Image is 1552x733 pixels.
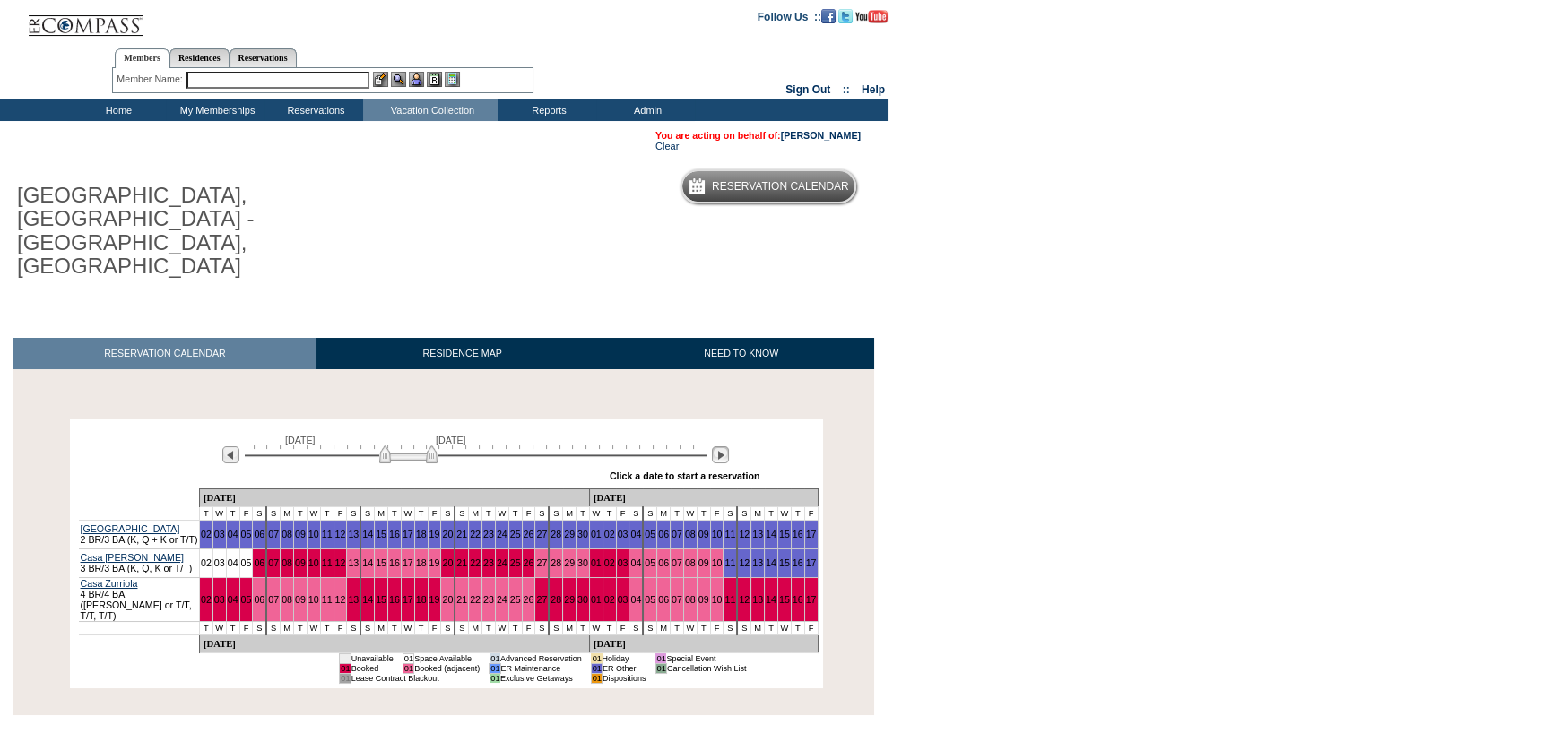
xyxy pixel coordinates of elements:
a: [GEOGRAPHIC_DATA] [81,523,180,534]
a: 09 [698,557,709,568]
td: M [469,506,482,520]
td: T [508,506,522,520]
td: F [616,621,629,634]
td: T [671,506,684,520]
td: T [226,506,239,520]
div: Member Name: [117,72,186,87]
td: Reports [498,99,596,121]
a: 04 [228,529,238,539]
a: 26 [524,529,534,539]
td: 01 [490,663,500,673]
a: Residences [169,48,230,67]
td: S [360,506,374,520]
a: 02 [201,557,212,568]
a: 25 [510,594,521,605]
a: 05 [241,529,252,539]
a: 10 [308,594,319,605]
td: S [266,621,280,634]
td: Cancellation Wish List [666,663,746,673]
td: 01 [490,653,500,663]
a: 05 [645,557,655,568]
td: Booked (adjacent) [414,663,481,673]
a: 13 [348,594,359,605]
a: 11 [724,557,735,568]
td: 01 [403,663,413,673]
a: 13 [752,557,763,568]
a: 08 [685,594,696,605]
a: 04 [630,557,641,568]
td: S [643,506,656,520]
a: Casa Zurriola [81,578,138,589]
td: T [293,506,307,520]
td: F [334,621,347,634]
td: W [495,621,508,634]
td: [DATE] [199,634,589,652]
td: W [401,506,414,520]
td: S [643,621,656,634]
td: Admin [596,99,695,121]
td: S [724,621,737,634]
a: 08 [282,594,292,605]
a: 25 [510,557,521,568]
a: 15 [376,529,386,539]
td: S [266,506,280,520]
a: 23 [483,557,494,568]
a: 14 [362,557,373,568]
a: 11 [322,529,333,539]
a: 27 [536,594,547,605]
td: Unavailable [351,653,394,663]
td: S [347,506,360,520]
a: 08 [282,557,292,568]
a: 06 [254,529,264,539]
td: Lease Contract Blackout [351,673,480,683]
img: Follow us on Twitter [838,9,853,23]
td: [DATE] [199,488,589,506]
a: 05 [645,594,655,605]
a: 09 [295,529,306,539]
a: 12 [335,529,346,539]
td: S [455,506,468,520]
a: 19 [429,557,440,568]
td: W [683,506,697,520]
a: 16 [389,594,400,605]
td: M [281,506,294,520]
td: W [777,621,791,634]
a: 29 [564,557,575,568]
a: 11 [322,594,333,605]
img: View [391,72,406,87]
a: 16 [389,529,400,539]
a: 24 [497,557,507,568]
td: F [804,506,818,520]
a: 02 [604,557,615,568]
a: 17 [806,557,817,568]
td: T [414,621,428,634]
a: 22 [470,557,481,568]
td: Special Event [666,653,746,663]
td: F [334,506,347,520]
td: W [401,621,414,634]
a: 10 [308,557,319,568]
a: 09 [295,594,306,605]
td: Advanced Reservation [500,653,582,663]
td: S [360,621,374,634]
a: 17 [403,594,413,605]
a: 17 [403,557,413,568]
td: ER Other [603,663,646,673]
a: 11 [724,594,735,605]
a: 09 [698,594,709,605]
td: S [629,506,643,520]
td: M [563,621,577,634]
td: T [388,621,402,634]
a: 13 [348,529,359,539]
td: [DATE] [589,488,818,506]
td: 4 BR/4 BA ([PERSON_NAME] or T/T, T/T, T/T) [79,577,200,621]
a: 03 [618,594,629,605]
a: 25 [510,529,521,539]
a: 10 [308,529,319,539]
a: 16 [793,529,803,539]
a: 13 [752,594,763,605]
a: 04 [630,594,641,605]
td: T [577,506,590,520]
td: S [253,506,266,520]
a: 15 [779,594,790,605]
